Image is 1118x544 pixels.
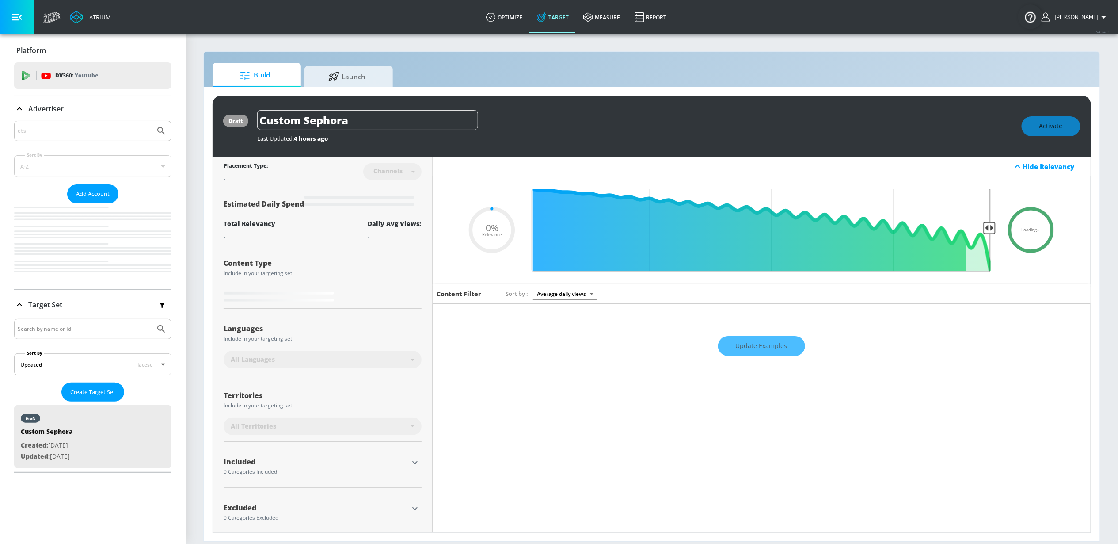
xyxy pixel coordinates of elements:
[224,392,422,399] div: Territories
[21,441,48,449] span: Created:
[1021,228,1041,232] span: Loading...
[369,167,407,175] div: Channels
[21,440,73,451] p: [DATE]
[224,189,422,209] div: Estimated Daily Spend
[76,189,110,199] span: Add Account
[70,387,115,397] span: Create Target Set
[16,46,46,55] p: Platform
[576,1,627,33] a: measure
[627,1,674,33] a: Report
[224,336,422,341] div: Include in your targeting set
[1018,4,1043,29] button: Open Resource Center
[25,350,44,356] label: Sort By
[14,203,171,289] nav: list of Advertiser
[137,361,152,368] span: latest
[14,402,171,472] nav: list of Target Set
[21,452,50,460] span: Updated:
[224,458,408,465] div: Included
[231,422,276,431] span: All Territories
[527,189,996,272] input: Final Threshold
[14,405,171,468] div: draftCustom SephoraCreated:[DATE]Updated:[DATE]
[61,383,124,402] button: Create Target Set
[224,325,422,332] div: Languages
[224,504,408,511] div: Excluded
[224,351,422,368] div: All Languages
[224,260,422,267] div: Content Type
[228,117,243,125] div: draft
[18,323,152,335] input: Search by name or Id
[21,451,73,462] p: [DATE]
[221,65,289,86] span: Build
[14,319,171,472] div: Target Set
[14,62,171,89] div: DV360: Youtube
[18,125,152,137] input: Search by name
[224,469,408,475] div: 0 Categories Included
[28,104,64,114] p: Advertiser
[224,199,304,209] span: Estimated Daily Spend
[14,38,171,63] div: Platform
[20,361,42,368] div: Updated
[55,71,98,80] p: DV360:
[1097,29,1109,34] span: v 4.24.0
[1042,12,1109,23] button: [PERSON_NAME]
[1051,14,1099,20] span: login as: samantha.yip@zefr.com
[479,1,530,33] a: optimize
[224,403,422,408] div: Include in your targeting set
[14,96,171,121] div: Advertiser
[67,184,118,203] button: Add Account
[482,233,502,237] span: Relevance
[433,157,1091,176] div: Hide Relevancy
[14,290,171,319] div: Target Set
[231,355,275,364] span: All Languages
[14,121,171,289] div: Advertiser
[75,71,98,80] p: Youtube
[294,134,328,142] span: 4 hours ago
[224,219,275,228] div: Total Relevancy
[1023,162,1086,171] div: Hide Relevancy
[21,427,73,440] div: Custom Sephora
[224,162,268,171] div: Placement Type:
[28,300,62,310] p: Target Set
[26,416,35,421] div: draft
[437,290,482,298] h6: Content Filter
[530,1,576,33] a: Target
[313,66,380,87] span: Launch
[486,223,498,233] span: 0%
[25,152,44,158] label: Sort By
[86,13,111,21] div: Atrium
[70,11,111,24] a: Atrium
[506,290,529,298] span: Sort by
[14,155,171,177] div: A-Z
[257,134,1013,142] div: Last Updated:
[533,288,597,300] div: Average daily views
[224,271,422,276] div: Include in your targeting set
[224,515,408,521] div: 0 Categories Excluded
[368,219,422,228] div: Daily Avg Views:
[224,418,422,435] div: All Territories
